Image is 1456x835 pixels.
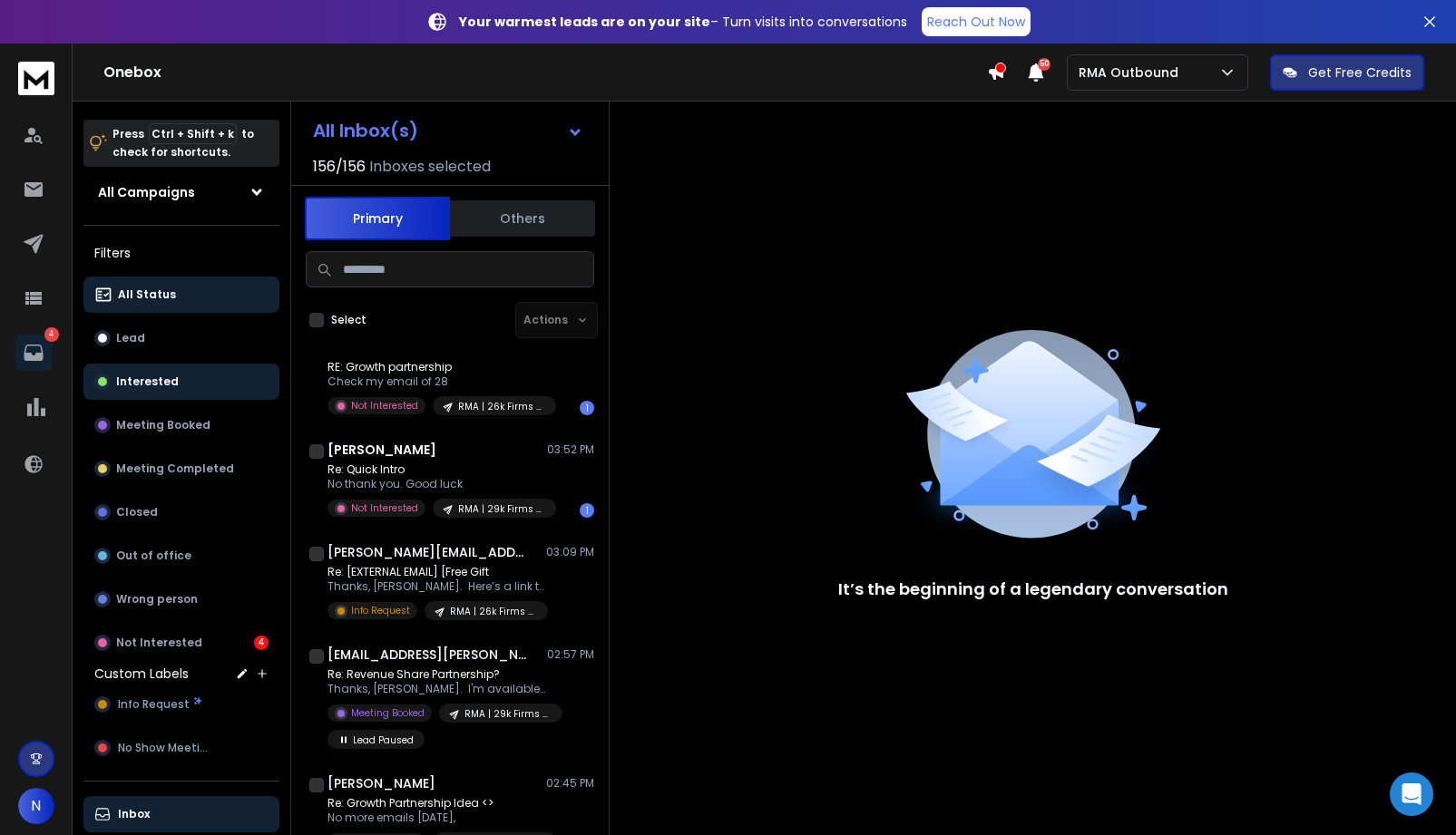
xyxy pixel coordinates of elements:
[369,156,491,178] h3: Inboxes selected
[83,730,279,766] button: No Show Meeting
[116,592,198,607] p: Wrong person
[580,401,594,415] div: 1
[580,503,594,518] div: 1
[1308,63,1412,82] p: Get Free Credits
[118,741,213,755] span: No Show Meeting
[83,240,279,266] h3: Filters
[118,807,150,821] p: Inbox
[116,331,145,345] p: Lead
[83,174,279,210] button: All Campaigns
[838,577,1228,602] p: It’s the beginning of a legendary conversation
[327,360,545,374] p: RE: Growth partnership
[112,125,254,161] p: Press to check for shortcuts.
[459,13,710,31] strong: Your warmest leads are on your site
[15,335,52,371] a: 4
[464,707,552,721] p: RMA | 29k Firms (General Team Info)
[116,374,179,389] p: Interested
[547,442,594,457] p: 03:52 PM
[116,418,210,432] p: Meeting Booked
[351,501,418,515] p: Not Interested
[103,62,987,83] h1: Onebox
[351,604,410,617] p: Info Request
[546,545,594,559] p: 03:09 PM
[18,788,54,824] button: N
[327,811,545,825] p: No more emails [DATE],
[1079,63,1186,82] p: RMA Outbound
[450,605,537,618] p: RMA | 26k Firms (Specific Owner Info)
[458,502,545,516] p: RMA | 29k Firms (General Team Info)
[327,565,545,579] p: Re: [EXTERNAL EMAIL] [Free Gift
[116,549,191,563] p: Out of office
[83,320,279,356] button: Lead
[1390,772,1433,816] div: Open Intercom Messenger
[83,451,279,487] button: Meeting Completed
[83,625,279,661] button: Not Interested4
[353,733,414,747] p: Lead Paused
[546,776,594,791] p: 02:45 PM
[18,62,54,95] img: logo
[116,505,158,519] p: Closed
[327,774,435,792] h1: [PERSON_NAME]
[83,581,279,617] button: Wrong person
[327,374,545,389] p: Check my email of 28
[313,156,366,178] span: 156 / 156
[459,13,907,31] p: – Turn visits into conversations
[254,636,269,650] div: 4
[547,647,594,662] p: 02:57 PM
[327,462,545,477] p: Re: Quick Intro
[458,400,545,413] p: RMA | 26k Firms (Specific Owner Info)
[331,313,366,327] label: Select
[298,112,598,149] button: All Inbox(s)
[327,682,545,696] p: Thanks, [PERSON_NAME]. I'm available at the
[351,399,418,413] p: Not Interested
[327,441,436,459] h1: [PERSON_NAME]
[327,796,545,811] p: Re: Growth Partnership Idea <>
[116,461,234,476] p: Meeting Completed
[83,686,279,723] button: Info Request
[1038,58,1050,71] span: 50
[927,13,1025,31] p: Reach Out Now
[98,183,195,201] h1: All Campaigns
[149,123,237,144] span: Ctrl + Shift + k
[44,327,59,342] p: 4
[83,277,279,313] button: All Status
[313,121,418,140] h1: All Inbox(s)
[118,287,176,302] p: All Status
[83,364,279,400] button: Interested
[83,494,279,530] button: Closed
[327,667,545,682] p: Re: Revenue Share Partnership?
[450,199,595,238] button: Others
[327,579,545,594] p: Thanks, [PERSON_NAME]. Here’s a link to
[94,665,189,683] h3: Custom Labels
[305,197,450,240] button: Primary
[83,538,279,574] button: Out of office
[118,697,190,712] span: Info Request
[116,636,202,650] p: Not Interested
[327,646,527,664] h1: [EMAIL_ADDRESS][PERSON_NAME][DOMAIN_NAME]
[351,706,425,720] p: Meeting Booked
[327,477,545,491] p: No thank you. Good luck
[83,407,279,443] button: Meeting Booked
[327,543,527,561] h1: [PERSON_NAME][EMAIL_ADDRESS][PERSON_NAME][PERSON_NAME][DOMAIN_NAME]
[922,7,1031,36] a: Reach Out Now
[1270,54,1424,91] button: Get Free Credits
[83,796,279,832] button: Inbox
